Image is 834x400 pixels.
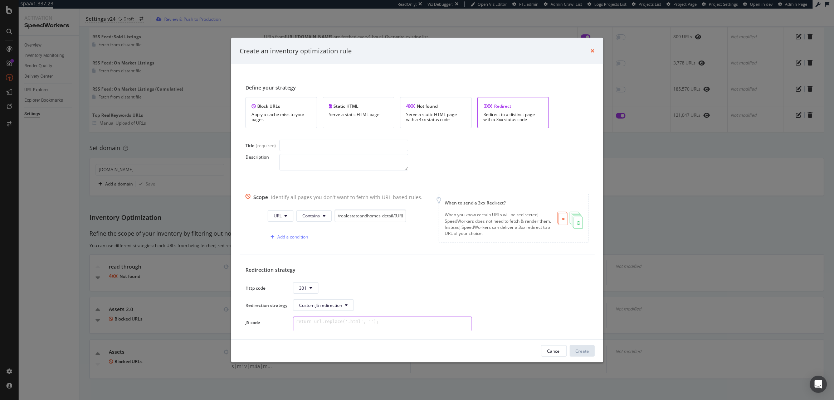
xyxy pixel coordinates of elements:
[245,319,293,352] div: JS code
[557,212,583,229] img: BcZuvvtF.png
[541,345,567,357] button: Cancel
[268,210,293,221] button: URL
[277,234,308,240] div: Add a condition
[253,194,268,201] div: Scope
[245,84,589,91] div: Define your strategy
[483,112,543,122] div: Redirect to a distinct page with a 3xx status code
[245,266,586,274] div: Redirection strategy
[575,348,589,354] div: Create
[245,302,293,308] div: Redirection strategy
[590,46,595,56] div: times
[406,112,465,122] div: Serve a static HTML page with a 4xx status code
[483,103,543,109] div: Redirect
[296,210,332,221] button: Contains
[329,103,388,109] div: Static HTML
[252,112,311,122] div: Apply a cache miss to your pages
[252,103,311,109] div: Block URLs
[274,213,282,219] span: URL
[445,212,552,236] div: When you know certain URLs will be redirected, SpeedWorkers does not need to fetch & render them....
[329,112,388,117] div: Serve a static HTML page
[547,348,561,354] div: Cancel
[256,143,276,149] div: (required)
[299,285,307,291] span: 301
[240,46,352,56] div: Create an inventory optimization rule
[302,213,320,219] span: Contains
[293,317,472,352] textarea: To enrich screen reader interactions, please activate Accessibility in Grammarly extension settings
[245,154,279,160] div: Description
[245,285,293,291] div: Http code
[299,302,342,308] span: Custom JS redirection
[231,38,603,362] div: modal
[268,231,308,242] button: Add a condition
[245,143,254,149] div: Title
[293,299,354,311] button: Custom JS redirection
[570,345,595,357] button: Create
[271,194,423,201] div: Identify all pages you don't want to fetch with URL-based rules.
[293,282,318,294] button: 301
[445,200,583,206] div: When to send a 3xx Redirect?
[810,376,827,393] div: Open Intercom Messenger
[406,103,465,109] div: Not found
